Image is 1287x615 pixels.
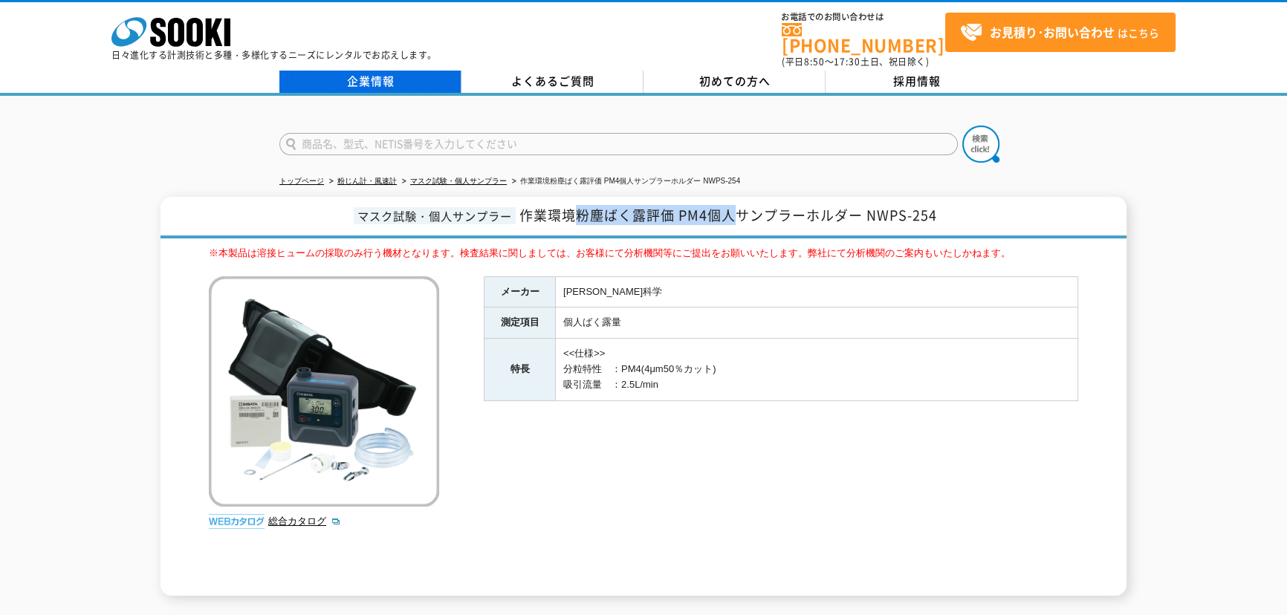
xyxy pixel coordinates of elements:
span: お電話でのお問い合わせは [782,13,945,22]
img: btn_search.png [962,126,999,163]
p: 日々進化する計測技術と多種・多様化するニーズにレンタルでお応えします。 [111,51,437,59]
a: 総合カタログ [268,515,341,527]
a: よくあるご質問 [461,71,643,93]
a: お見積り･お問い合わせはこちら [945,13,1176,52]
li: 作業環境粉塵ばく露評価 PM4個人サンプラーホルダー NWPS-254 [509,174,740,189]
a: 採用情報 [826,71,1008,93]
a: 企業情報 [279,71,461,93]
a: 粉じん計・風速計 [337,177,397,185]
span: (平日 ～ 土日、祝日除く) [782,55,929,68]
td: 個人ばく露量 [556,307,1078,339]
a: 初めての方へ [643,71,826,93]
td: <<仕様>> 分粒特性 ：PM4(4μm50％カット) 吸引流量 ：2.5L/min [556,339,1078,400]
span: 作業環境粉塵ばく露評価 PM4個人サンプラーホルダー NWPS-254 [519,205,937,225]
strong: お見積り･お問い合わせ [990,23,1115,41]
span: 初めての方へ [699,73,771,89]
span: はこちら [960,22,1159,44]
span: 8:50 [804,55,825,68]
th: 測定項目 [484,307,556,339]
span: 17:30 [834,55,860,68]
span: ※本製品は溶接ヒュームの採取のみ行う機材となります。検査結果に関しましては、お客様にて分析機関等にご提出をお願いいたします。弊社にて分析機関のご案内もいたしかねます。 [209,247,1011,258]
td: [PERSON_NAME]科学 [556,276,1078,307]
th: 特長 [484,339,556,400]
input: 商品名、型式、NETIS番号を入力してください [279,133,958,155]
a: [PHONE_NUMBER] [782,23,945,53]
th: メーカー [484,276,556,307]
a: マスク試験・個人サンプラー [410,177,507,185]
span: マスク試験・個人サンプラー [354,207,516,224]
img: webカタログ [209,514,265,529]
a: トップページ [279,177,324,185]
img: 作業環境粉塵ばく露評価 PM4個人サンプラーホルダー NWPS-254 [209,276,439,507]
